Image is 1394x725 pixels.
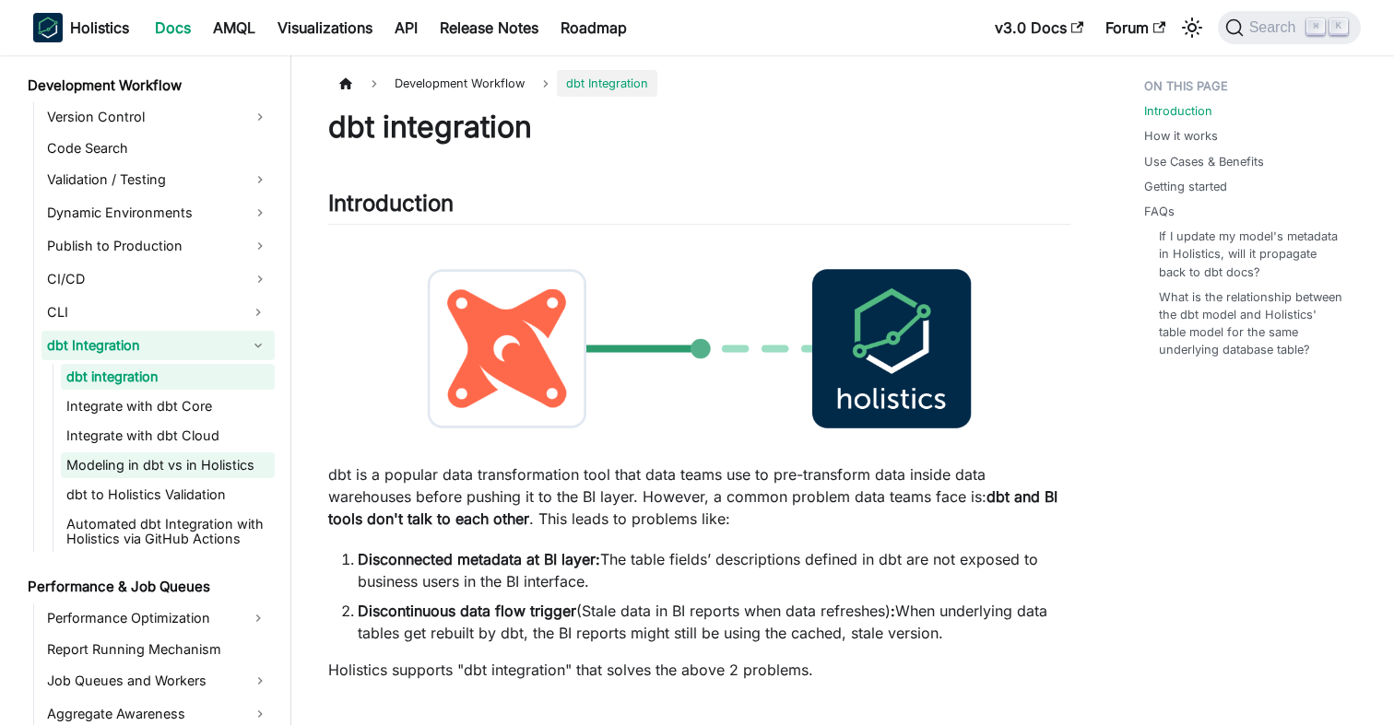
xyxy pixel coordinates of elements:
a: dbt Integration [41,331,242,360]
a: Use Cases & Benefits [1144,153,1264,170]
nav: Breadcrumbs [328,70,1070,97]
h2: Introduction [328,190,1070,225]
a: CI/CD [41,264,275,294]
a: How it works [1144,127,1218,145]
a: Modeling in dbt vs in Holistics [61,452,275,478]
strong: : [891,602,895,620]
button: Search (Command+K) [1218,11,1361,44]
a: dbt integration [61,364,275,390]
kbd: ⌘ [1306,18,1325,35]
a: CLI [41,298,242,327]
a: Code Search [41,135,275,161]
a: Home page [328,70,363,97]
span: Development Workflow [385,70,534,97]
img: dbt-to-holistics [328,240,1070,458]
a: Roadmap [549,13,638,42]
p: Holistics supports "dbt integration" that solves the above 2 problems. [328,659,1070,681]
a: Automated dbt Integration with Holistics via GitHub Actions [61,511,275,552]
kbd: K [1329,18,1348,35]
a: API [384,13,429,42]
a: Job Queues and Workers [41,666,275,696]
a: Introduction [1144,102,1212,120]
a: Version Control [41,102,275,132]
a: Integrate with dbt Cloud [61,423,275,449]
a: Integrate with dbt Core [61,393,275,419]
p: dbt is a popular data transformation tool that data teams use to pre-transform data inside data w... [328,463,1070,530]
a: Validation / Testing [41,165,275,194]
a: If I update my model's metadata in Holistics, will it propagate back to dbt docs? [1159,228,1342,281]
a: AMQL [202,13,266,42]
strong: Disconnected metadata at BI layer: [358,550,600,568]
li: The table fields’ descriptions defined in dbt are not exposed to business users in the BI interface. [358,548,1070,592]
a: Dynamic Environments [41,198,275,228]
a: FAQs [1144,203,1175,220]
a: What is the relationship between the dbt model and Holistics' table model for the same underlying... [1159,288,1342,359]
a: Docs [144,13,202,42]
b: Holistics [70,17,129,39]
img: Holistics [33,13,63,42]
a: Performance & Job Queues [22,574,275,600]
span: dbt Integration [557,70,657,97]
button: Expand sidebar category 'Performance Optimization' [242,603,275,633]
a: Getting started [1144,178,1227,195]
h1: dbt integration [328,109,1070,146]
a: Forum [1094,13,1176,42]
a: Performance Optimization [41,603,242,633]
a: HolisticsHolistics [33,13,129,42]
nav: Docs sidebar [15,55,291,725]
a: Development Workflow [22,73,275,99]
a: Release Notes [429,13,549,42]
a: v3.0 Docs [984,13,1094,42]
button: Switch between dark and light mode (currently light mode) [1177,13,1207,42]
button: Expand sidebar category 'CLI' [242,298,275,327]
a: Publish to Production [41,231,275,261]
button: Collapse sidebar category 'dbt Integration' [242,331,275,360]
li: (Stale data in BI reports when data refreshes) When underlying data tables get rebuilt by dbt, th... [358,600,1070,644]
strong: Discontinuous data flow trigger [358,602,576,620]
span: Search [1244,19,1307,36]
a: dbt to Holistics Validation [61,482,275,508]
a: Visualizations [266,13,384,42]
a: Report Running Mechanism [41,637,275,662]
